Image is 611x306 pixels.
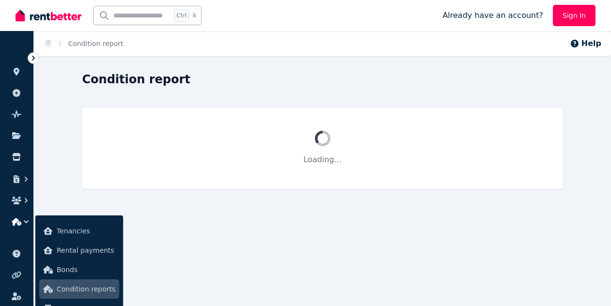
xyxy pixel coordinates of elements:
[193,12,196,19] span: k
[16,8,81,23] img: RentBetter
[174,9,189,22] span: Ctrl
[57,245,115,256] span: Rental payments
[57,225,115,237] span: Tenancies
[106,154,540,166] p: Loading...
[39,260,119,279] a: Bonds
[57,283,115,295] span: Condition reports
[57,264,115,275] span: Bonds
[39,279,119,299] a: Condition reports
[553,5,595,26] a: Sign In
[34,31,135,56] nav: Breadcrumb
[39,221,119,241] a: Tenancies
[82,72,190,87] h1: Condition report
[442,10,543,21] span: Already have an account?
[68,39,124,48] span: Condition report
[39,241,119,260] a: Rental payments
[570,38,601,49] button: Help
